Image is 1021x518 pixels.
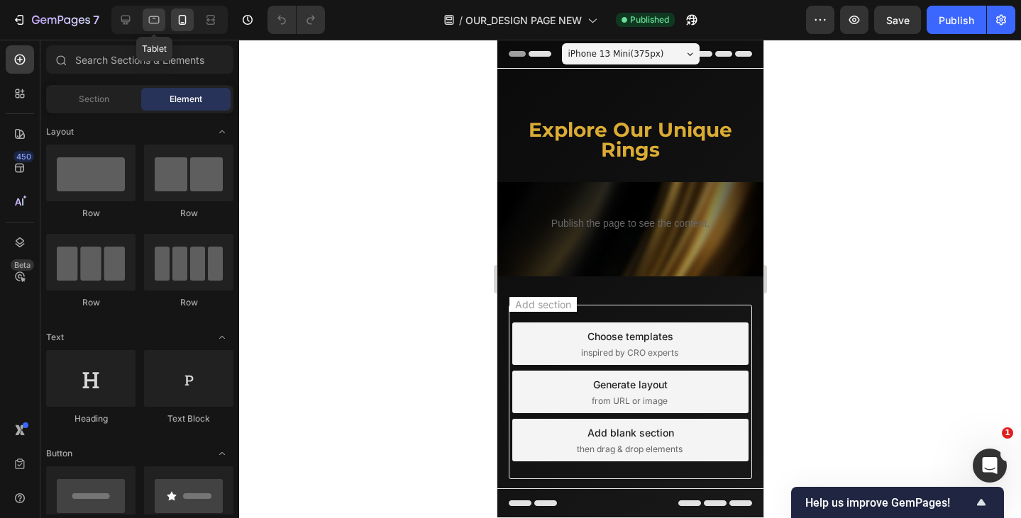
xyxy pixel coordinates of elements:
p: 7 [93,11,99,28]
span: Element [170,93,202,106]
div: Text Block [144,412,233,425]
span: Section [79,93,109,106]
div: 450 [13,151,34,162]
span: OUR_DESIGN PAGE NEW [465,13,582,28]
div: Heading [46,412,136,425]
span: Toggle open [211,326,233,349]
span: 1 [1002,427,1013,439]
span: Published [630,13,669,26]
span: Toggle open [211,442,233,465]
div: Row [144,207,233,220]
span: / [459,13,463,28]
div: Undo/Redo [267,6,325,34]
div: Publish [939,13,974,28]
div: Beta [11,259,34,271]
span: Toggle open [211,120,233,143]
button: Save [874,6,921,34]
span: Save [886,14,910,26]
div: Row [46,296,136,309]
input: Search Sections & Elements [46,45,233,74]
iframe: Design area [497,40,763,518]
button: Publish [927,6,986,34]
button: 7 [6,6,106,34]
iframe: Intercom live chat [973,449,1007,483]
span: Text [46,331,64,344]
span: Help us improve GemPages! [805,496,973,509]
span: Layout [46,125,74,138]
div: Row [46,207,136,220]
div: Row [144,296,233,309]
button: Show survey - Help us improve GemPages! [805,494,990,511]
span: Button [46,447,72,460]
